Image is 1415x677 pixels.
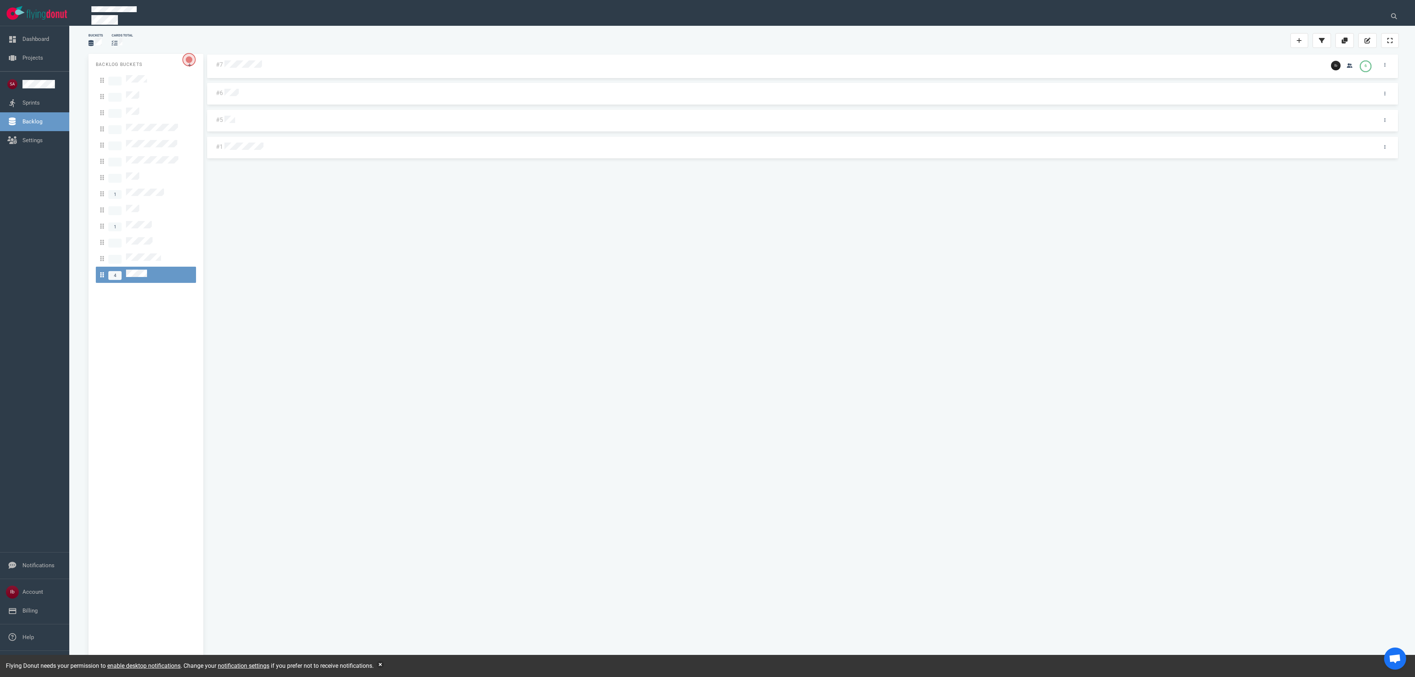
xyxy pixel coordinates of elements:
a: 1 [96,218,196,234]
span: 1 [108,190,122,199]
a: Dashboard [22,36,49,42]
a: Sprints [22,99,40,106]
img: Flying Donut text logo [27,10,67,20]
a: enable desktop notifications [107,662,181,669]
a: Notifications [22,562,55,569]
a: Projects [22,55,43,61]
a: #5 [216,116,223,123]
span: Flying Donut needs your permission to [6,662,181,669]
a: #7 [216,61,223,68]
p: Backlog Buckets [96,61,196,68]
img: 26 [1331,61,1341,70]
div: Open de chat [1384,648,1406,670]
button: Open the dialog [182,53,196,66]
a: Backlog [22,118,42,125]
a: Help [22,634,34,641]
a: #6 [216,90,223,97]
a: Settings [22,137,43,144]
span: 4 [108,271,122,280]
a: notification settings [218,662,269,669]
div: Buckets [88,33,103,38]
a: Billing [22,607,38,614]
a: 1 [96,186,196,202]
div: cards total [112,33,133,38]
span: . Change your if you prefer not to receive notifications. [181,662,374,669]
a: #1 [216,143,223,150]
a: 4 [96,267,196,283]
div: 6 [1365,63,1367,69]
a: Account [22,589,43,595]
span: 1 [108,222,122,231]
